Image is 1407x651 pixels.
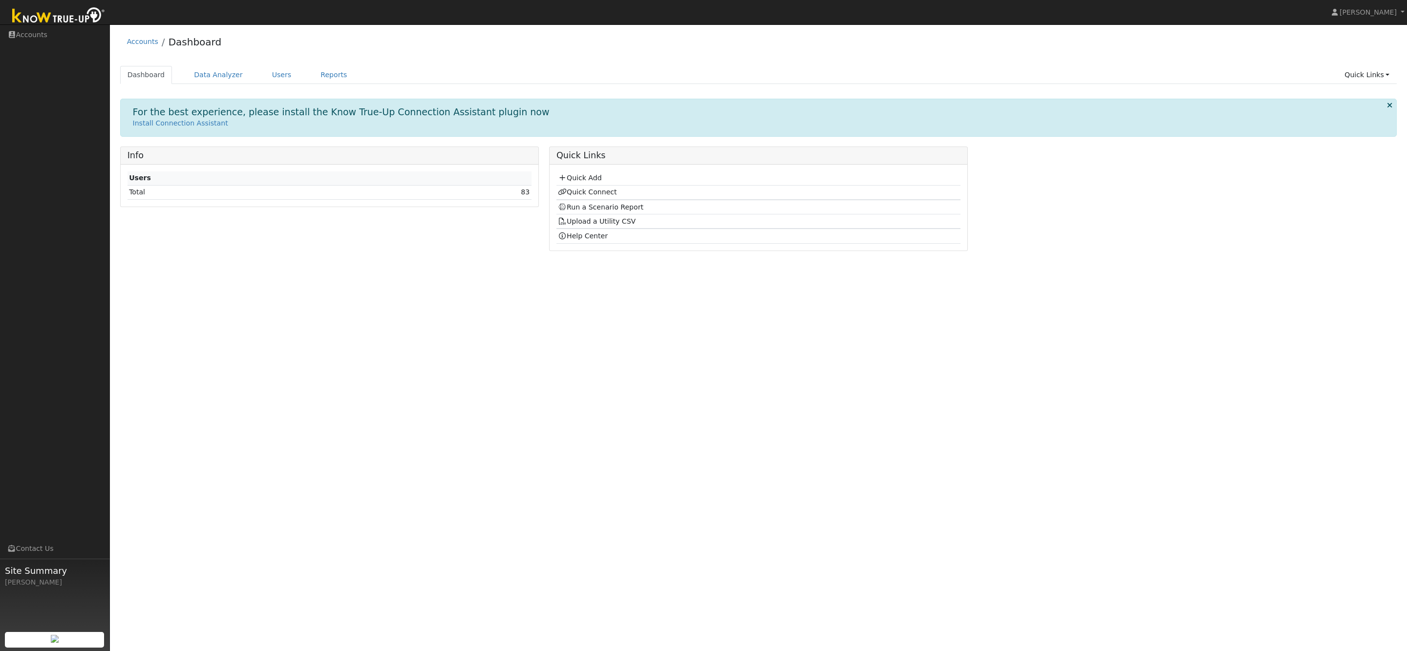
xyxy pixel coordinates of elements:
[5,577,105,588] div: [PERSON_NAME]
[169,36,222,48] a: Dashboard
[187,66,250,84] a: Data Analyzer
[51,635,59,643] img: retrieve
[558,232,608,240] a: Help Center
[558,217,636,225] a: Upload a Utility CSV
[558,203,643,211] a: Run a Scenario Report
[521,188,530,196] a: 83
[133,106,550,118] h1: For the best experience, please install the Know True-Up Connection Assistant plugin now
[558,174,601,182] a: Quick Add
[1340,8,1397,16] span: [PERSON_NAME]
[128,150,532,161] h5: Info
[556,150,960,161] h5: Quick Links
[558,188,617,196] a: Quick Connect
[133,119,228,127] a: Install Connection Assistant
[265,66,299,84] a: Users
[313,66,354,84] a: Reports
[129,174,151,182] strong: Users
[127,38,158,45] a: Accounts
[120,66,172,84] a: Dashboard
[5,564,105,577] span: Site Summary
[7,5,110,27] img: Know True-Up
[128,185,376,199] td: Total
[1337,66,1397,84] a: Quick Links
